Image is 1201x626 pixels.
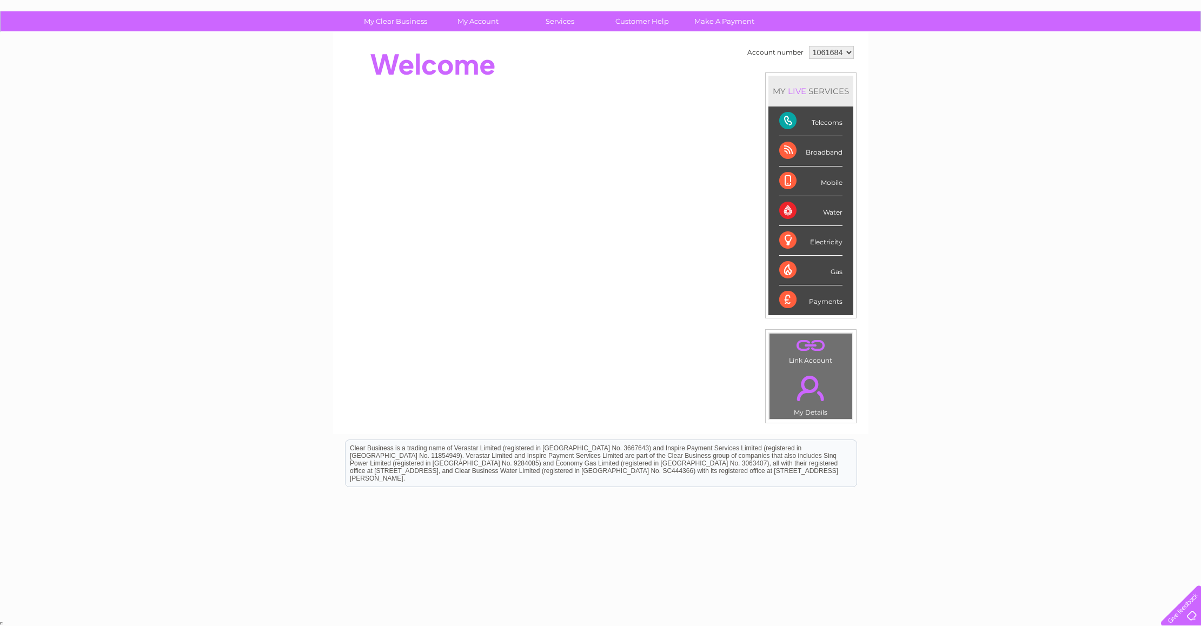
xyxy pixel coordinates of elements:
[997,5,1072,19] a: 0333 014 3131
[779,167,842,196] div: Mobile
[1165,46,1191,54] a: Log out
[769,367,853,419] td: My Details
[772,336,850,355] a: .
[772,369,850,407] a: .
[779,256,842,285] div: Gas
[42,28,97,61] img: logo.png
[680,11,769,31] a: Make A Payment
[1129,46,1156,54] a: Contact
[779,226,842,256] div: Electricity
[779,196,842,226] div: Water
[598,11,687,31] a: Customer Help
[346,6,857,52] div: Clear Business is a trading name of Verastar Limited (registered in [GEOGRAPHIC_DATA] No. 3667643...
[779,285,842,315] div: Payments
[786,86,808,96] div: LIVE
[768,76,853,106] div: MY SERVICES
[1068,46,1100,54] a: Telecoms
[779,136,842,166] div: Broadband
[433,11,522,31] a: My Account
[1107,46,1123,54] a: Blog
[1038,46,1061,54] a: Energy
[1011,46,1031,54] a: Water
[769,333,853,367] td: Link Account
[745,43,806,62] td: Account number
[515,11,605,31] a: Services
[351,11,440,31] a: My Clear Business
[779,106,842,136] div: Telecoms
